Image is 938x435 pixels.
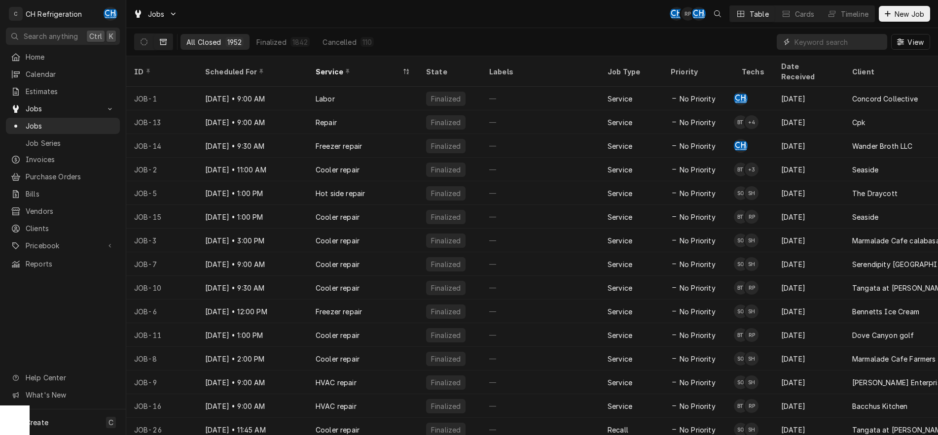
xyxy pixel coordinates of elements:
[745,304,758,318] div: Steven Hiraga's Avatar
[197,87,308,110] div: [DATE] • 9:00 AM
[292,37,308,47] div: 1842
[316,259,360,269] div: Cooler repair
[197,276,308,300] div: [DATE] • 9:30 AM
[227,37,242,47] div: 1952
[680,235,716,246] span: No Priority
[430,94,462,104] div: Finalized
[26,418,48,427] span: Create
[734,257,748,271] div: SO
[734,139,748,153] div: Chris Hiraga's Avatar
[680,165,716,175] span: No Priority
[6,237,120,254] a: Go to Pricebook
[430,165,462,175] div: Finalized
[89,31,102,41] span: Ctrl
[680,94,716,104] span: No Priority
[26,390,114,400] span: What's New
[745,328,758,342] div: Ruben Perez's Avatar
[323,37,356,47] div: Cancelled
[6,118,120,134] a: Jobs
[745,115,758,129] div: + 4
[316,306,362,317] div: Freezer repair
[710,6,725,22] button: Open search
[852,401,907,411] div: Bacchus Kitchen
[608,117,632,128] div: Service
[734,163,748,176] div: BT
[670,7,684,21] div: CH
[6,220,120,236] a: Clients
[430,141,462,151] div: Finalized
[734,92,748,105] div: CH
[852,94,918,104] div: Concord Collective
[6,203,120,219] a: Vendors
[734,210,748,224] div: Billy Thompson's Avatar
[126,370,197,394] div: JOB-9
[608,141,632,151] div: Service
[430,283,462,293] div: Finalized
[316,235,360,246] div: Cooler repair
[745,210,758,224] div: Ruben Perez's Avatar
[734,186,748,200] div: Steve Olson's Avatar
[680,306,716,317] span: No Priority
[794,34,882,50] input: Keyword search
[26,259,115,269] span: Reports
[734,328,748,342] div: BT
[852,306,919,317] div: Bennetts Ice Cream
[6,83,120,100] a: Estimates
[430,425,462,435] div: Finalized
[430,354,462,364] div: Finalized
[773,229,844,252] div: [DATE]
[104,7,117,21] div: Chris Hiraga's Avatar
[745,328,758,342] div: RP
[745,399,758,413] div: Ruben Perez's Avatar
[316,117,337,128] div: Repair
[186,37,221,47] div: All Closed
[745,163,758,176] div: + 3
[6,186,120,202] a: Bills
[608,425,628,435] div: Recall
[26,86,115,97] span: Estimates
[26,103,100,114] span: Jobs
[734,163,748,176] div: Billy Thompson's Avatar
[126,252,197,276] div: JOB-7
[6,100,120,117] a: Go to Jobs
[681,7,695,21] div: Ruben Perez's Avatar
[734,375,748,389] div: Steve Olson's Avatar
[129,6,181,22] a: Go to Jobs
[734,328,748,342] div: Billy Thompson's Avatar
[430,330,462,340] div: Finalized
[430,401,462,411] div: Finalized
[608,401,632,411] div: Service
[6,66,120,82] a: Calendar
[750,9,769,19] div: Table
[197,370,308,394] div: [DATE] • 9:00 AM
[680,141,716,151] span: No Priority
[852,212,878,222] div: Seaside
[481,394,600,418] div: —
[745,257,758,271] div: SH
[734,399,748,413] div: BT
[745,281,758,295] div: RP
[24,31,78,41] span: Search anything
[197,394,308,418] div: [DATE] • 9:00 AM
[126,87,197,110] div: JOB-1
[852,330,914,340] div: Dove Canyon golf
[745,304,758,318] div: SH
[126,300,197,323] div: JOB-6
[852,188,898,199] div: The Draycott
[197,300,308,323] div: [DATE] • 12:00 PM
[734,234,748,247] div: Steve Olson's Avatar
[126,205,197,229] div: JOB-15
[745,352,758,366] div: SH
[6,135,120,151] a: Job Series
[742,67,765,77] div: Techs
[197,252,308,276] div: [DATE] • 9:00 AM
[680,425,716,435] span: No Priority
[197,134,308,158] div: [DATE] • 9:30 AM
[481,87,600,110] div: —
[745,210,758,224] div: RP
[362,37,372,47] div: 110
[197,205,308,229] div: [DATE] • 1:00 PM
[608,306,632,317] div: Service
[680,188,716,199] span: No Priority
[773,110,844,134] div: [DATE]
